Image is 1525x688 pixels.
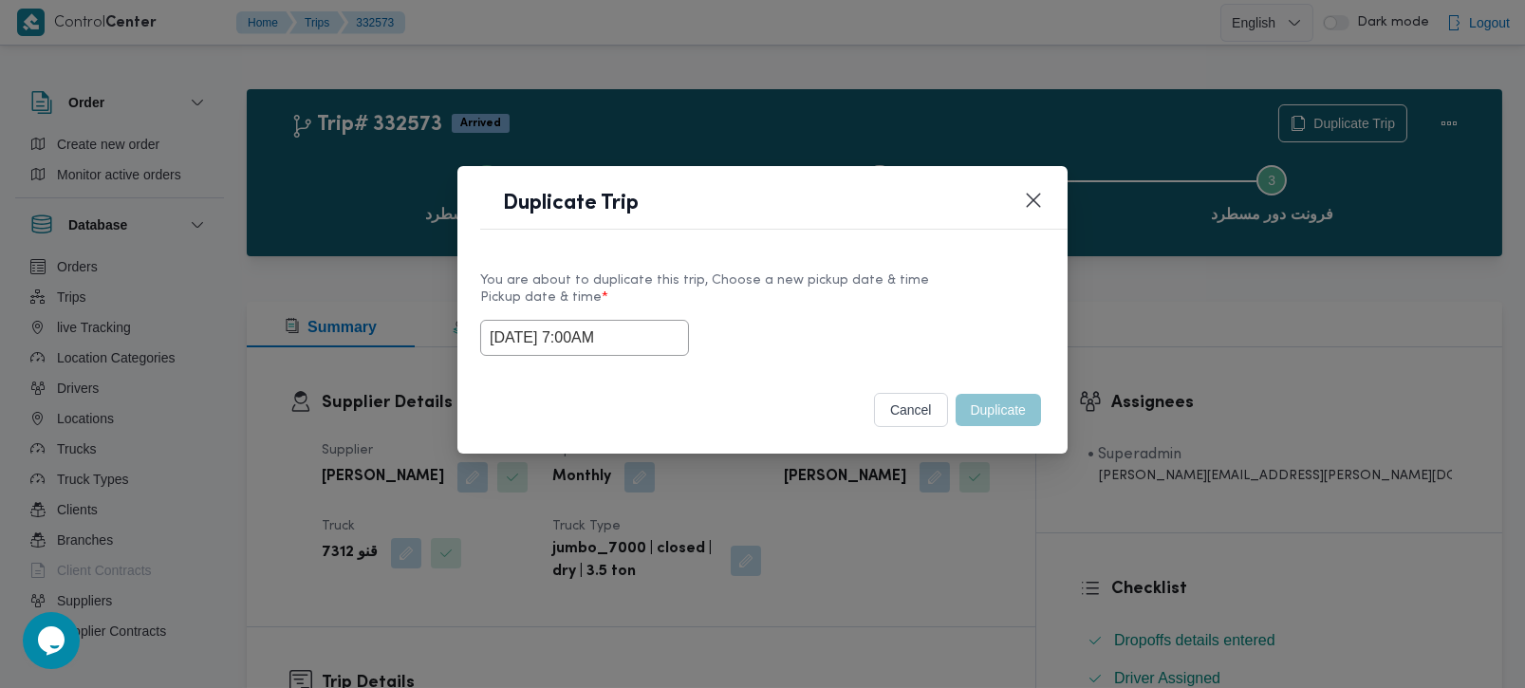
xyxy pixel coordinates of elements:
h1: Duplicate Trip [503,189,639,219]
button: cancel [874,393,948,427]
input: Choose date & time [480,320,689,356]
label: Pickup date & time [480,290,1045,320]
button: Duplicate [956,394,1041,426]
button: Closes this modal window [1022,189,1045,212]
iframe: chat widget [19,612,80,669]
div: You are about to duplicate this trip, Choose a new pickup date & time [480,270,1045,290]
